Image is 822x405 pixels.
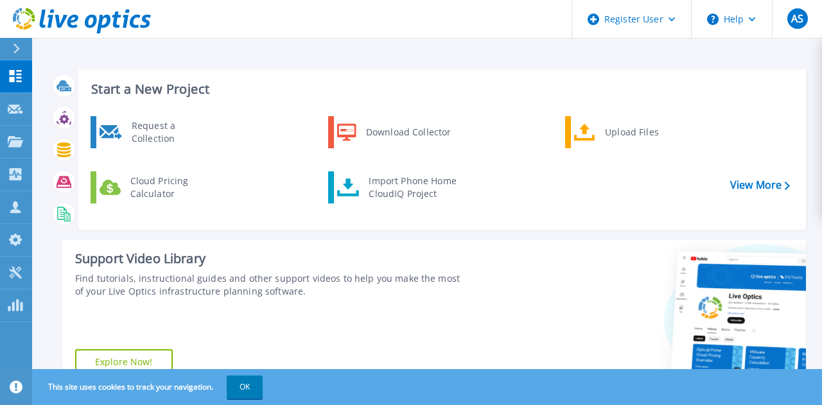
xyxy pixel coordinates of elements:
h3: Start a New Project [91,82,789,96]
span: AS [791,13,803,24]
a: Cloud Pricing Calculator [91,171,222,203]
span: This site uses cookies to track your navigation. [35,375,263,399]
a: Upload Files [565,116,697,148]
div: Request a Collection [125,119,219,145]
div: Download Collector [360,119,457,145]
div: Support Video Library [75,250,462,267]
a: Download Collector [328,116,460,148]
a: Explore Now! [75,349,173,375]
button: OK [227,375,263,399]
div: Upload Files [599,119,694,145]
div: Find tutorials, instructional guides and other support videos to help you make the most of your L... [75,272,462,298]
a: Request a Collection [91,116,222,148]
a: View More [730,179,790,191]
div: Cloud Pricing Calculator [124,175,219,200]
div: Import Phone Home CloudIQ Project [362,175,462,200]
